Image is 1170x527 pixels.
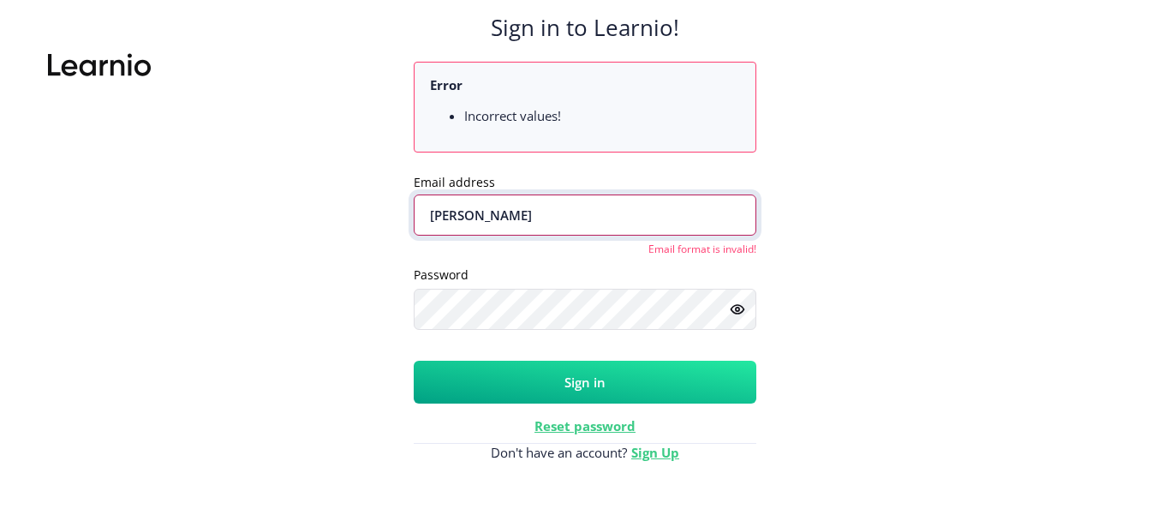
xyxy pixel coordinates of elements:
[491,14,679,41] h4: Sign in to Learnio!
[534,417,636,434] a: Reset password
[414,195,756,236] input: Enter Email
[464,107,740,124] li: Incorrect values!
[414,361,756,404] button: Sign in
[414,174,495,191] label: Email address
[48,48,151,82] img: Learnio.svg
[414,443,756,461] span: Don't have an account?
[414,266,469,284] label: Password
[631,444,679,461] a: Sign Up
[414,236,756,263] p: Email format is invalid!
[430,76,463,93] b: Error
